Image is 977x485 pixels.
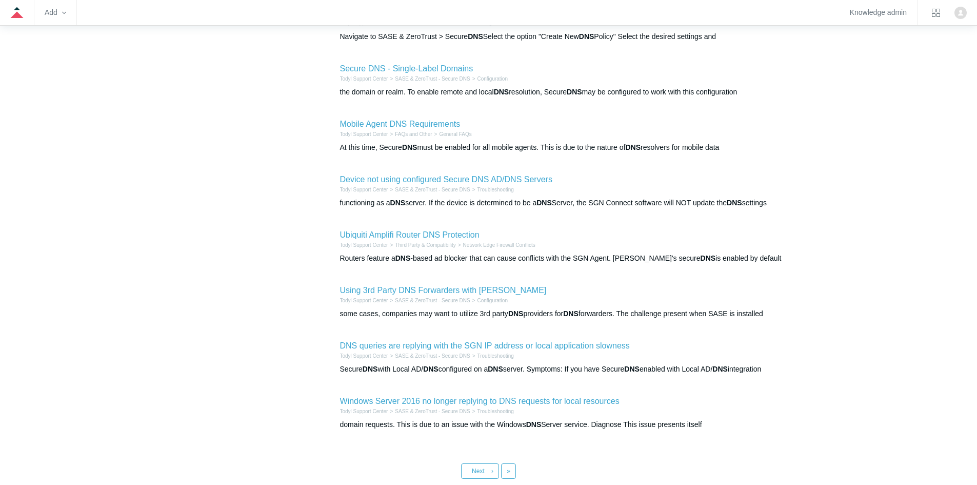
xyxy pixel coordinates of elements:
[340,242,388,248] a: Todyl Support Center
[388,130,432,138] li: FAQs and Other
[45,10,66,15] zd-hc-trigger: Add
[470,75,508,83] li: Configuration
[340,120,461,128] a: Mobile Agent DNS Requirements
[395,131,432,137] a: FAQs and Other
[395,187,470,192] a: SASE & ZeroTrust - Secure DNS
[395,76,470,82] a: SASE & ZeroTrust - Secure DNS
[340,352,388,360] li: Todyl Support Center
[850,10,907,15] a: Knowledge admin
[470,186,514,193] li: Troubleshooting
[488,365,503,373] em: DNS
[388,186,470,193] li: SASE & ZeroTrust - Secure DNS
[432,130,472,138] li: General FAQs
[388,75,470,83] li: SASE & ZeroTrust - Secure DNS
[477,298,507,303] a: Configuration
[491,468,493,475] span: ›
[340,409,388,414] a: Todyl Support Center
[701,254,716,262] em: DNS
[494,88,509,96] em: DNS
[727,199,742,207] em: DNS
[472,468,485,475] span: Next
[340,308,786,319] div: some cases, companies may want to utilize 3rd party providers for forwarders. The challenge prese...
[461,463,499,479] a: Next
[340,130,388,138] li: Todyl Support Center
[563,309,579,318] em: DNS
[395,254,411,262] em: DNS
[340,230,480,239] a: Ubiquiti Amplifi Router DNS Protection
[340,364,786,375] div: Secure with Local AD/ configured on a server. Symptoms: If you have Secure enabled with Local AD/...
[390,199,406,207] em: DNS
[526,420,542,429] em: DNS
[340,198,786,208] div: functioning as a server. If the device is determined to be a Server, the SGN Connect software wil...
[463,242,535,248] a: Network Edge Firewall Conflicts
[340,64,473,73] a: Secure DNS - Single-Label Domains
[340,397,620,405] a: Windows Server 2016 no longer replying to DNS requests for local resources
[340,142,786,153] div: At this time, Secure must be enabled for all mobile agents. This is due to the nature of resolver...
[395,353,470,359] a: SASE & ZeroTrust - Secure DNS
[470,297,508,304] li: Configuration
[477,409,513,414] a: Troubleshooting
[395,242,455,248] a: Third Party & Compatibility
[340,341,630,350] a: DNS queries are replying with the SGN IP address or local application slowness
[340,419,786,430] div: domain requests. This is due to an issue with the Windows Server service. Diagnose This issue pre...
[340,31,786,42] div: Navigate to SASE & ZeroTrust > Secure Select the option "Create New Policy" Select the desired se...
[340,408,388,415] li: Todyl Support Center
[507,468,510,475] span: »
[624,365,640,373] em: DNS
[468,32,483,41] em: DNS
[954,7,967,19] zd-hc-trigger: Click your profile icon to open the profile menu
[439,131,471,137] a: General FAQs
[340,186,388,193] li: Todyl Support Center
[954,7,967,19] img: user avatar
[363,365,378,373] em: DNS
[340,353,388,359] a: Todyl Support Center
[625,143,641,151] em: DNS
[579,32,594,41] em: DNS
[456,241,535,249] li: Network Edge Firewall Conflicts
[508,309,524,318] em: DNS
[470,352,514,360] li: Troubleshooting
[536,199,552,207] em: DNS
[388,297,470,304] li: SASE & ZeroTrust - Secure DNS
[340,87,786,98] div: the domain or realm. To enable remote and local resolution, Secure may be configured to work with...
[340,187,388,192] a: Todyl Support Center
[395,409,470,414] a: SASE & ZeroTrust - Secure DNS
[340,241,388,249] li: Todyl Support Center
[340,175,552,184] a: Device not using configured Secure DNS AD/DNS Servers
[340,131,388,137] a: Todyl Support Center
[388,241,455,249] li: Third Party & Compatibility
[340,253,786,264] div: Routers feature a -based ad blocker that can cause conflicts with the SGN Agent. [PERSON_NAME]'s ...
[340,75,388,83] li: Todyl Support Center
[567,88,582,96] em: DNS
[340,297,388,304] li: Todyl Support Center
[712,365,728,373] em: DNS
[395,298,470,303] a: SASE & ZeroTrust - Secure DNS
[388,408,470,415] li: SASE & ZeroTrust - Secure DNS
[402,143,417,151] em: DNS
[423,365,438,373] em: DNS
[470,408,514,415] li: Troubleshooting
[340,76,388,82] a: Todyl Support Center
[340,298,388,303] a: Todyl Support Center
[340,286,547,295] a: Using 3rd Party DNS Forwarders with [PERSON_NAME]
[477,76,507,82] a: Configuration
[477,187,513,192] a: Troubleshooting
[388,352,470,360] li: SASE & ZeroTrust - Secure DNS
[477,353,513,359] a: Troubleshooting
